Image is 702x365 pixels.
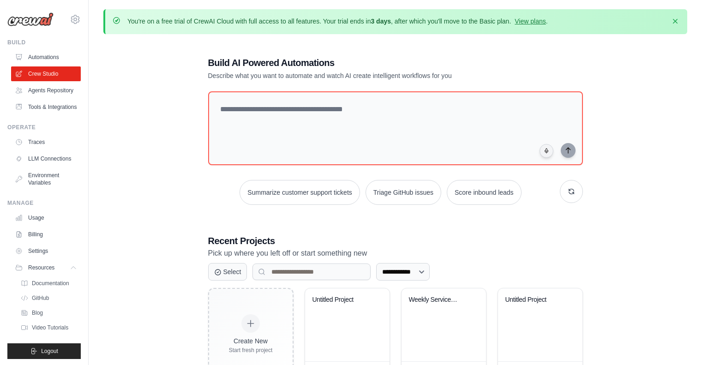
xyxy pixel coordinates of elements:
a: Crew Studio [11,66,81,81]
button: Triage GitHub issues [366,180,441,205]
span: Video Tutorials [32,324,68,331]
strong: 3 days [371,18,391,25]
a: Environment Variables [11,168,81,190]
span: Resources [28,264,54,271]
a: Agents Repository [11,83,81,98]
a: Usage [11,210,81,225]
a: Traces [11,135,81,150]
a: Automations [11,50,81,65]
span: Blog [32,309,43,317]
div: Create New [229,336,273,346]
div: Start fresh project [229,347,273,354]
p: Describe what you want to automate and watch AI create intelligent workflows for you [208,71,518,80]
a: View plans [515,18,546,25]
div: Operate [7,124,81,131]
p: You're on a free trial of CrewAI Cloud with full access to all features. Your trial ends in , aft... [127,17,548,26]
div: Untitled Project [312,296,368,304]
button: Logout [7,343,81,359]
div: Weekly ServiceNow Ticket Analysis [409,296,465,304]
a: Billing [11,227,81,242]
button: Get new suggestions [560,180,583,203]
button: Click to speak your automation idea [540,144,553,158]
button: Select [208,263,247,281]
a: GitHub [17,292,81,305]
img: Logo [7,12,54,26]
a: Video Tutorials [17,321,81,334]
h3: Recent Projects [208,234,583,247]
a: Documentation [17,277,81,290]
span: GitHub [32,294,49,302]
span: Documentation [32,280,69,287]
a: Tools & Integrations [11,100,81,114]
button: Resources [11,260,81,275]
div: Manage [7,199,81,207]
a: Blog [17,306,81,319]
p: Pick up where you left off or start something new [208,247,583,259]
button: Score inbound leads [447,180,522,205]
a: LLM Connections [11,151,81,166]
a: Settings [11,244,81,258]
h1: Build AI Powered Automations [208,56,518,69]
button: Summarize customer support tickets [240,180,360,205]
span: Logout [41,347,58,355]
div: Build [7,39,81,46]
div: Untitled Project [505,296,561,304]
